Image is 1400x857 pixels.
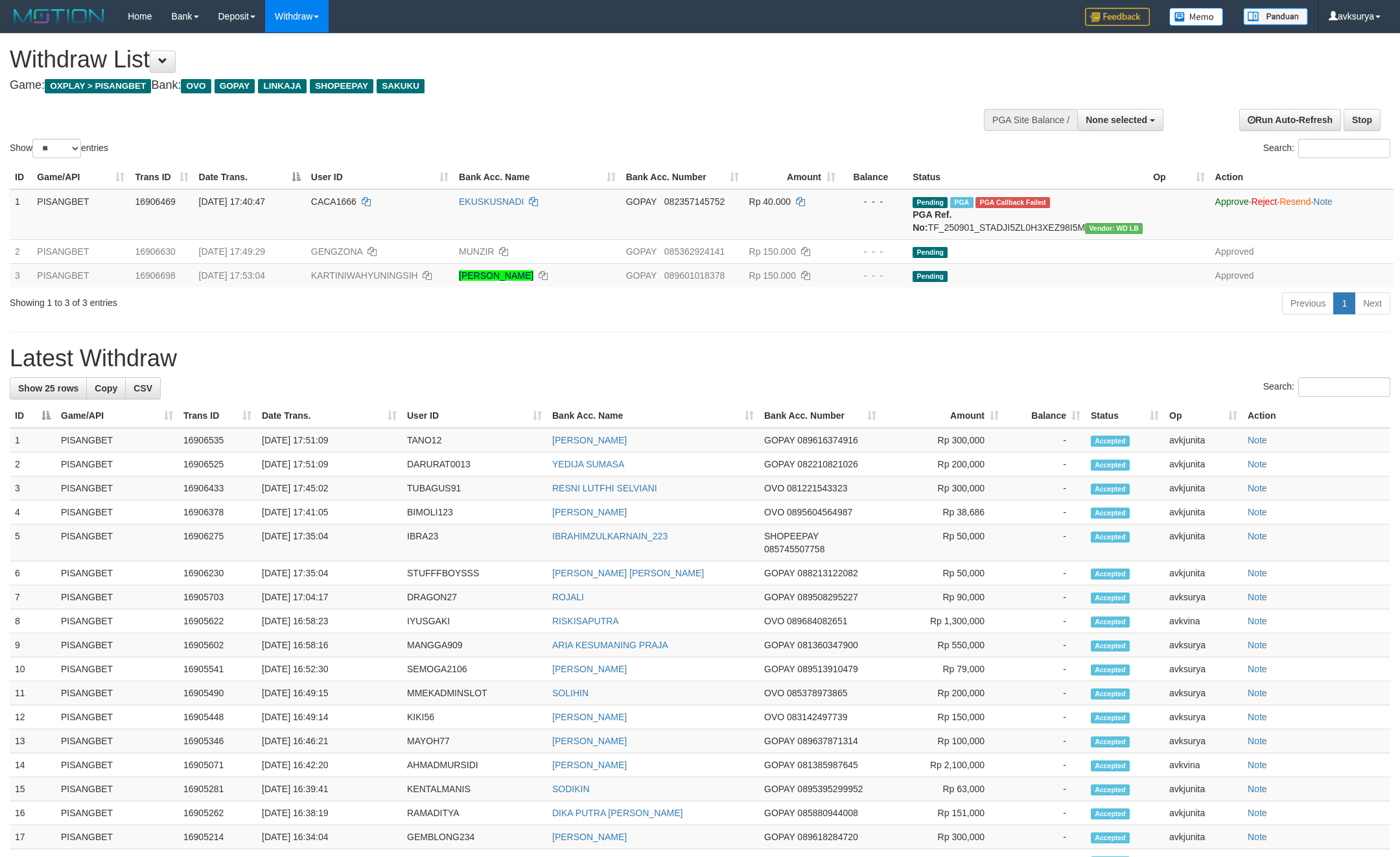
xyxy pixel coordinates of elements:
[764,760,795,770] span: GOPAY
[1169,8,1224,26] img: Button%20Memo.svg
[764,531,819,541] span: SHOPEEPAY
[881,705,1004,729] td: Rp 150,000
[881,452,1004,476] td: Rp 200,000
[797,784,863,794] span: Copy 0895395299952 to clipboard
[1091,460,1130,471] span: Accepted
[257,801,402,825] td: [DATE] 16:38:19
[1004,801,1086,825] td: -
[402,777,547,801] td: KENTALMANIS
[749,196,791,207] span: Rp 40.000
[10,189,32,240] td: 1
[664,196,725,207] span: Copy 082357145752 to clipboard
[194,165,306,189] th: Date Trans.: activate to sort column descending
[846,269,902,282] div: - - -
[10,239,32,263] td: 2
[32,239,130,263] td: PISANGBET
[257,681,402,705] td: [DATE] 16:49:15
[402,729,547,753] td: MAYOH77
[1004,404,1086,428] th: Balance: activate to sort column ascending
[797,736,857,746] span: Copy 089637871314 to clipboard
[552,435,627,445] a: [PERSON_NAME]
[881,524,1004,561] td: Rp 50,000
[130,165,193,189] th: Trans ID: activate to sort column ascending
[1164,657,1242,681] td: avksurya
[257,524,402,561] td: [DATE] 17:35:04
[257,561,402,585] td: [DATE] 17:35:04
[759,404,881,428] th: Bank Acc. Number: activate to sort column ascending
[1248,459,1267,469] a: Note
[1248,640,1267,650] a: Note
[257,729,402,753] td: [DATE] 16:46:21
[881,609,1004,633] td: Rp 1,300,000
[257,500,402,524] td: [DATE] 17:41:05
[846,245,902,258] div: - - -
[1248,435,1267,445] a: Note
[1248,664,1267,674] a: Note
[257,753,402,777] td: [DATE] 16:42:20
[459,246,494,257] a: MUNZIR
[1164,825,1242,849] td: avkjunita
[1085,8,1150,26] img: Feedback.jpg
[1210,263,1394,287] td: Approved
[86,377,126,399] a: Copy
[1004,705,1086,729] td: -
[1164,729,1242,753] td: avksurya
[1091,593,1130,604] span: Accepted
[1004,633,1086,657] td: -
[1004,476,1086,500] td: -
[749,246,796,257] span: Rp 150.000
[1248,712,1267,722] a: Note
[744,165,841,189] th: Amount: activate to sort column ascending
[10,291,574,309] div: Showing 1 to 3 of 3 entries
[1091,436,1130,447] span: Accepted
[1210,239,1394,263] td: Approved
[257,777,402,801] td: [DATE] 16:39:41
[881,585,1004,609] td: Rp 90,000
[907,189,1148,240] td: TF_250901_STADJI5ZL0H3XEZ98I5M
[18,383,78,393] span: Show 25 rows
[764,832,795,842] span: GOPAY
[1004,524,1086,561] td: -
[1164,585,1242,609] td: avksurya
[797,435,857,445] span: Copy 089616374916 to clipboard
[135,270,175,281] span: 16906698
[552,664,627,674] a: [PERSON_NAME]
[749,270,796,281] span: Rp 150.000
[1091,484,1130,495] span: Accepted
[552,832,627,842] a: [PERSON_NAME]
[797,808,857,818] span: Copy 085880944008 to clipboard
[10,377,87,399] a: Show 25 rows
[764,459,795,469] span: GOPAY
[32,165,130,189] th: Game/API: activate to sort column ascending
[1004,825,1086,849] td: -
[881,801,1004,825] td: Rp 151,000
[764,736,795,746] span: GOPAY
[764,483,784,493] span: OVO
[199,270,265,281] span: [DATE] 17:53:04
[402,609,547,633] td: IYUSGAKI
[764,808,795,818] span: GOPAY
[310,79,373,93] span: SHOPEEPAY
[881,404,1004,428] th: Amount: activate to sort column ascending
[881,428,1004,452] td: Rp 300,000
[1091,508,1130,519] span: Accepted
[10,79,920,92] h4: Game: Bank:
[626,196,657,207] span: GOPAY
[1086,404,1164,428] th: Status: activate to sort column ascending
[1248,592,1267,602] a: Note
[1279,196,1311,207] a: Resend
[881,681,1004,705] td: Rp 200,000
[199,196,265,207] span: [DATE] 17:40:47
[1164,753,1242,777] td: avkvina
[257,404,402,428] th: Date Trans.: activate to sort column ascending
[1085,223,1143,234] span: Vendor URL: https://dashboard.q2checkout.com/secure
[199,246,265,257] span: [DATE] 17:49:29
[552,736,627,746] a: [PERSON_NAME]
[621,165,744,189] th: Bank Acc. Number: activate to sort column ascending
[764,544,824,554] span: Copy 085745507758 to clipboard
[402,801,547,825] td: RAMADITYA
[787,483,847,493] span: Copy 081221543323 to clipboard
[1164,609,1242,633] td: avkvina
[1004,729,1086,753] td: -
[552,640,668,650] a: ARIA KESUMANING PRAJA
